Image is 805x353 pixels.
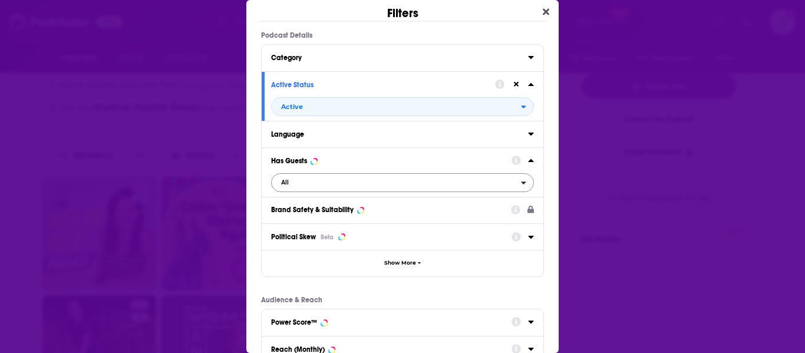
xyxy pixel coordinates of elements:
div: Brand Safety & Suitability [271,206,354,214]
h2: filter dropdown [271,173,534,192]
button: Political SkewBeta [271,229,512,245]
span: All [281,179,289,186]
div: Active Status [271,81,487,89]
p: Audience & Reach [261,296,544,304]
h2: filter dropdown [271,97,534,116]
div: Has Guests [271,157,307,165]
button: open menu [271,97,534,116]
button: Brand Safety & Suitability [271,202,511,217]
div: Beta [321,233,334,241]
span: Show More [384,260,416,266]
button: Has Guests [271,153,512,167]
span: Active [281,104,303,110]
span: Political Skew [271,233,316,241]
button: Active Status [271,77,495,91]
button: open menu [271,173,534,192]
button: Show More [262,250,543,276]
p: Podcast Details [261,31,544,39]
a: Brand Safety & Suitability [271,202,534,217]
div: Language [271,130,520,138]
button: Power Score™ [271,314,512,329]
button: Category [271,50,528,64]
button: Close [538,5,554,19]
div: Category [271,54,520,62]
div: Power Score™ [271,318,317,326]
button: Language [271,126,528,141]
